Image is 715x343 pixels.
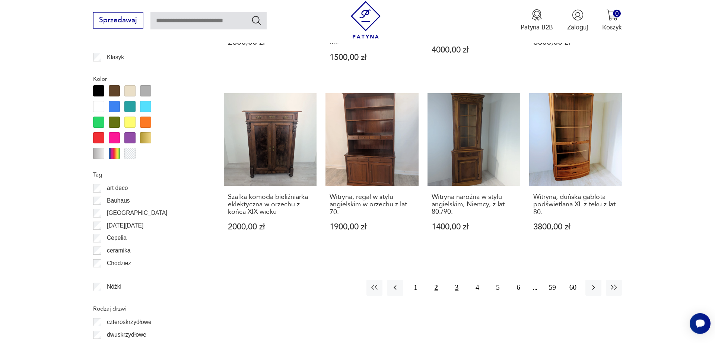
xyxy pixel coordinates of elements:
[93,12,143,29] button: Sprzedawaj
[107,233,127,243] p: Cepelia
[428,280,444,296] button: 2
[533,223,618,231] p: 3800,00 zł
[408,280,424,296] button: 1
[224,93,317,248] a: Szafka komoda bieliźniarka eklektyczna w orzechu z końca XIX wiekuSzafka komoda bieliźniarka ekle...
[529,93,622,248] a: Witryna, duńska gablota podświetlana XL z teku z lat 80.Witryna, duńska gablota podświetlana XL z...
[602,23,622,32] p: Koszyk
[565,280,581,296] button: 60
[602,9,622,32] button: 0Koszyk
[107,271,129,280] p: Ćmielów
[544,280,560,296] button: 59
[567,23,588,32] p: Zaloguj
[107,221,143,231] p: [DATE][DATE]
[228,38,313,46] p: 2800,00 zł
[347,1,385,39] img: Patyna - sklep z meblami i dekoracjami vintage
[93,74,203,84] p: Kolor
[449,280,465,296] button: 3
[510,280,526,296] button: 6
[469,280,485,296] button: 4
[107,183,128,193] p: art deco
[107,53,124,62] p: Klasyk
[533,193,618,216] h3: Witryna, duńska gablota podświetlana XL z teku z lat 80.
[107,330,146,340] p: dwuskrzydłowe
[330,54,414,61] p: 1500,00 zł
[606,9,618,21] img: Ikona koszyka
[690,313,711,334] iframe: Smartsupp widget button
[531,9,543,21] img: Ikona medalu
[93,18,143,24] a: Sprzedawaj
[521,23,553,32] p: Patyna B2B
[107,282,121,292] p: Nóżki
[107,196,130,206] p: Bauhaus
[93,170,203,180] p: Tag
[521,9,553,32] a: Ikona medaluPatyna B2B
[93,304,203,314] p: Rodzaj drzwi
[228,193,313,216] h3: Szafka komoda bieliźniarka eklektyczna w orzechu z końca XIX wieku
[228,223,313,231] p: 2000,00 zł
[533,38,618,46] p: 3300,00 zł
[432,46,517,54] p: 4000,00 zł
[428,93,520,248] a: Witryna narożna w stylu angielskim, Niemcy, z lat 80./90.Witryna narożna w stylu angielskim, Niem...
[572,9,584,21] img: Ikonka użytkownika
[330,16,414,47] h3: Szafka na leki Spluga, firmy CM [GEOGRAPHIC_DATA], [GEOGRAPHIC_DATA] lata 60.
[432,193,517,216] h3: Witryna narożna w stylu angielskim, Niemcy, z lat 80./90.
[330,193,414,216] h3: Witryna, regał w stylu angielskim w orzechu z lat 70.
[567,9,588,32] button: Zaloguj
[521,9,553,32] button: Patyna B2B
[613,10,621,18] div: 0
[490,280,506,296] button: 5
[251,15,262,26] button: Szukaj
[325,93,418,248] a: Witryna, regał w stylu angielskim w orzechu z lat 70.Witryna, regał w stylu angielskim w orzechu ...
[107,208,167,218] p: [GEOGRAPHIC_DATA]
[432,223,517,231] p: 1400,00 zł
[107,246,130,255] p: ceramika
[107,317,152,327] p: czteroskrzydłowe
[107,258,131,268] p: Chodzież
[330,223,414,231] p: 1900,00 zł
